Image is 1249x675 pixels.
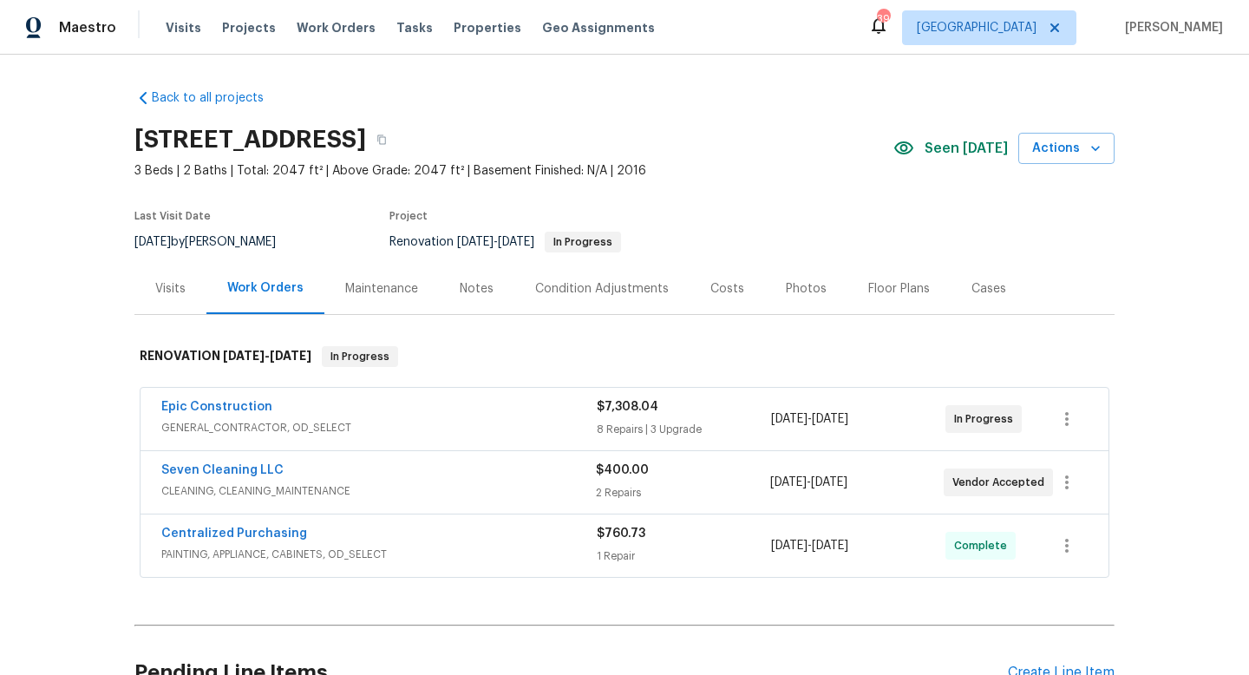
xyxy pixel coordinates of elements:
[223,350,311,362] span: -
[770,476,807,488] span: [DATE]
[597,547,771,565] div: 1 Repair
[771,537,848,554] span: -
[771,410,848,428] span: -
[166,19,201,36] span: Visits
[324,348,396,365] span: In Progress
[952,474,1051,491] span: Vendor Accepted
[155,280,186,298] div: Visits
[161,546,597,563] span: PAINTING, APPLIANCE, CABINETS, OD_SELECT
[345,280,418,298] div: Maintenance
[498,236,534,248] span: [DATE]
[297,19,376,36] span: Work Orders
[542,19,655,36] span: Geo Assignments
[770,474,847,491] span: -
[1032,138,1101,160] span: Actions
[389,211,428,221] span: Project
[389,236,621,248] span: Renovation
[877,10,889,28] div: 39
[161,482,596,500] span: CLEANING, CLEANING_MAINTENANCE
[710,280,744,298] div: Costs
[161,401,272,413] a: Epic Construction
[227,279,304,297] div: Work Orders
[535,280,669,298] div: Condition Adjustments
[134,89,301,107] a: Back to all projects
[396,22,433,34] span: Tasks
[1018,133,1115,165] button: Actions
[134,211,211,221] span: Last Visit Date
[812,540,848,552] span: [DATE]
[925,140,1008,157] span: Seen [DATE]
[868,280,930,298] div: Floor Plans
[222,19,276,36] span: Projects
[270,350,311,362] span: [DATE]
[134,329,1115,384] div: RENOVATION [DATE]-[DATE]In Progress
[546,237,619,247] span: In Progress
[954,537,1014,554] span: Complete
[971,280,1006,298] div: Cases
[771,413,808,425] span: [DATE]
[596,484,769,501] div: 2 Repairs
[59,19,116,36] span: Maestro
[134,162,893,180] span: 3 Beds | 2 Baths | Total: 2047 ft² | Above Grade: 2047 ft² | Basement Finished: N/A | 2016
[161,464,284,476] a: Seven Cleaning LLC
[597,401,658,413] span: $7,308.04
[917,19,1036,36] span: [GEOGRAPHIC_DATA]
[1118,19,1223,36] span: [PERSON_NAME]
[454,19,521,36] span: Properties
[140,346,311,367] h6: RENOVATION
[596,464,649,476] span: $400.00
[223,350,265,362] span: [DATE]
[457,236,494,248] span: [DATE]
[597,528,645,540] span: $760.73
[597,421,771,438] div: 8 Repairs | 3 Upgrade
[460,280,494,298] div: Notes
[134,236,171,248] span: [DATE]
[812,413,848,425] span: [DATE]
[161,419,597,436] span: GENERAL_CONTRACTOR, OD_SELECT
[954,410,1020,428] span: In Progress
[366,124,397,155] button: Copy Address
[457,236,534,248] span: -
[811,476,847,488] span: [DATE]
[134,232,297,252] div: by [PERSON_NAME]
[161,528,307,540] a: Centralized Purchasing
[771,540,808,552] span: [DATE]
[134,131,366,148] h2: [STREET_ADDRESS]
[786,280,827,298] div: Photos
